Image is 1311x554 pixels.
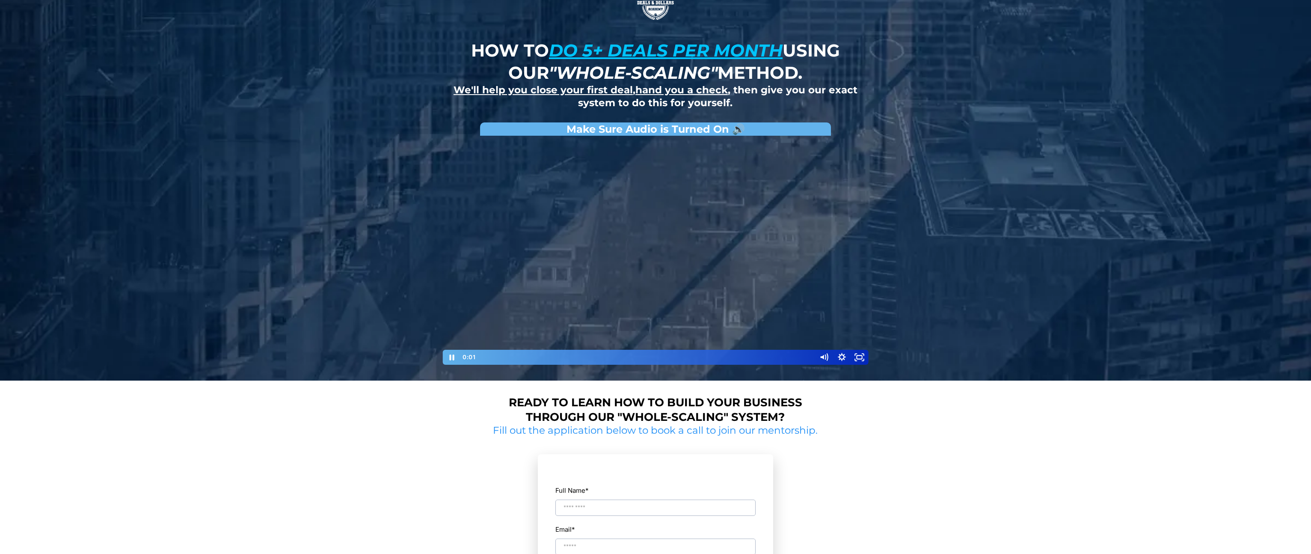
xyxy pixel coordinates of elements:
strong: How to using our method. [471,40,840,83]
label: Full Name [555,485,756,496]
strong: Ready to learn how to build your business through our "whole-scaling" system? [509,396,802,424]
u: do 5+ deals per month [549,40,783,61]
label: Email [555,524,575,535]
h2: Fill out the application below to book a call to join our mentorship. [490,424,821,437]
em: "whole-scaling" [549,62,718,83]
strong: Make Sure Audio is Turned On 🔊 [567,123,745,135]
u: hand you a check [635,84,728,96]
strong: , , then give you our exact system to do this for yourself. [454,84,857,109]
u: We'll help you close your first deal [454,84,633,96]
